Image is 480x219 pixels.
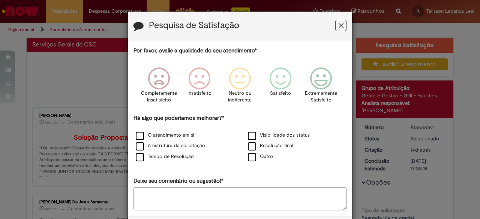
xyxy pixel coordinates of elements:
[136,132,194,139] label: O atendimento em si
[248,132,310,139] label: Visibilidade dos status
[133,177,223,185] label: Deixe seu comentário ou sugestão!*
[139,62,178,113] div: Completamente Insatisfeito
[180,62,219,113] div: Insatisfeito
[302,62,340,113] div: Extremamente Satisfeito
[187,90,211,97] p: Insatisfeito
[141,90,177,104] p: Completamente Insatisfeito
[149,21,239,30] label: Pesquisa de Satisfação
[133,47,257,55] label: Por favor, avalie a qualidade do seu atendimento*
[226,90,253,104] p: Neutro ou indiferente
[136,153,194,160] label: Tempo de Resolução
[248,153,273,160] label: Outro
[136,142,205,149] label: A estrutura da solicitação
[133,114,346,162] div: Há algo que poderíamos melhorar?*
[221,62,259,113] div: Neutro ou indiferente
[261,62,300,113] div: Satisfeito
[248,142,293,149] label: Resolução final
[270,90,291,97] p: Satisfeito
[305,90,337,104] p: Extremamente Satisfeito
